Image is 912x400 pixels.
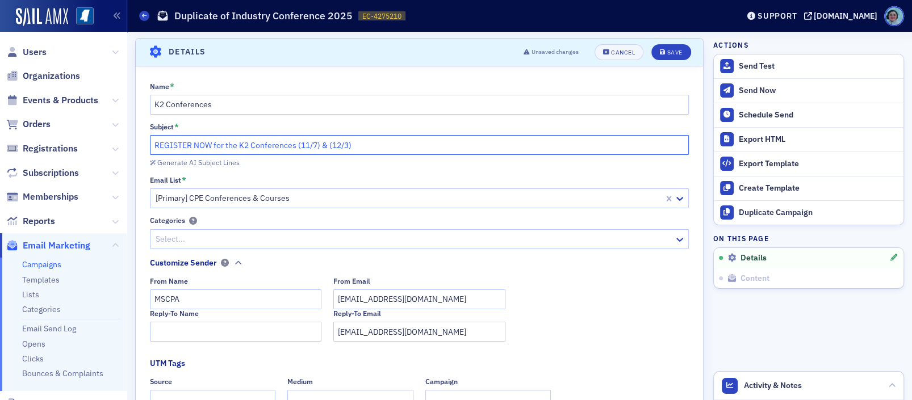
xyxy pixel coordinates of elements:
[884,6,904,26] span: Profile
[174,123,179,130] abbr: This field is required
[714,103,903,127] button: Schedule Send
[6,142,78,155] a: Registrations
[169,46,206,58] h4: Details
[76,7,94,25] img: SailAMX
[150,357,185,369] div: UTM Tags
[804,12,881,20] button: [DOMAIN_NAME]
[6,46,47,58] a: Users
[739,61,898,71] div: Send Test
[714,200,903,225] button: Duplicate Campaign
[741,253,767,263] span: Details
[150,157,240,167] button: Generate AI Subject Lines
[714,78,903,103] button: Send Now
[23,239,90,252] span: Email Marketing
[714,176,903,200] a: Create Template
[287,377,313,386] div: Medium
[6,191,78,203] a: Memberships
[23,167,79,179] span: Subscriptions
[739,183,898,193] div: Create Template
[150,377,172,386] div: Source
[22,259,61,270] a: Campaigns
[22,304,61,314] a: Categories
[23,215,55,228] span: Reports
[6,70,80,82] a: Organizations
[170,82,174,90] abbr: This field is required
[23,46,47,58] span: Users
[150,123,174,131] div: Subject
[68,7,94,27] a: View Homepage
[23,142,78,155] span: Registrations
[6,167,79,179] a: Subscriptions
[739,86,898,96] div: Send Now
[333,277,370,285] div: From Email
[739,208,898,218] div: Duplicate Campaign
[16,8,68,26] img: SailAMX
[667,49,682,56] div: Save
[6,215,55,228] a: Reports
[362,11,401,21] span: EC-4275210
[814,11,877,21] div: [DOMAIN_NAME]
[595,44,643,60] button: Cancel
[22,323,76,334] a: Email Send Log
[150,277,188,285] div: From Name
[22,275,60,285] a: Templates
[6,94,98,107] a: Events & Products
[741,273,769,284] span: Content
[150,82,169,91] div: Name
[425,377,458,386] div: Campaign
[150,309,199,318] div: Reply-To Name
[174,9,353,23] h1: Duplicate of Industry Conference 2025
[744,380,802,391] span: Activity & Notes
[150,257,217,269] div: Customize Sender
[714,151,903,176] a: Export Template
[651,44,691,60] button: Save
[150,216,185,225] div: Categories
[713,233,904,243] h4: On this page
[758,11,797,21] div: Support
[739,110,898,120] div: Schedule Send
[23,70,80,82] span: Organizations
[22,368,103,378] a: Bounces & Complaints
[22,353,44,364] a: Clicks
[714,127,903,151] a: Export HTML
[22,289,39,300] a: Lists
[611,49,635,56] div: Cancel
[23,191,78,203] span: Memberships
[532,48,579,57] span: Unsaved changes
[713,40,748,50] h4: Actions
[23,94,98,107] span: Events & Products
[157,159,240,166] div: Generate AI Subject Lines
[182,176,186,184] abbr: This field is required
[23,118,51,130] span: Orders
[6,118,51,130] a: Orders
[150,176,181,184] div: Email List
[6,239,90,252] a: Email Marketing
[714,54,903,78] button: Send Test
[739,159,898,169] div: Export Template
[333,309,381,318] div: Reply-To Email
[22,339,45,349] a: Opens
[739,134,898,145] div: Export HTML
